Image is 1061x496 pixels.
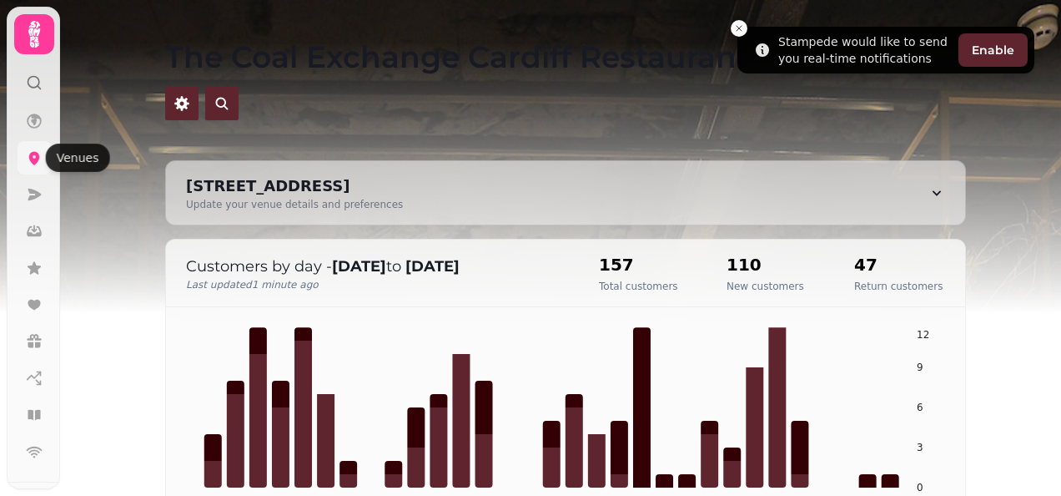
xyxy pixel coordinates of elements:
div: Stampede would like to send you real-time notifications [778,33,952,67]
tspan: 9 [917,362,923,373]
tspan: 6 [917,402,923,413]
button: Close toast [731,20,747,37]
div: [STREET_ADDRESS] [186,175,403,198]
h2: 110 [727,253,804,276]
div: Venues [46,144,110,172]
p: Total customers [599,280,678,293]
strong: [DATE] [332,257,386,276]
div: Update your venue details and preferences [186,198,403,211]
p: New customers [727,280,804,293]
h2: 157 [599,253,678,276]
p: Customers by day - to [186,255,566,278]
button: Enable [958,33,1028,67]
h2: 47 [854,253,943,276]
p: Last updated 1 minute ago [186,278,566,291]
strong: [DATE] [405,257,460,276]
tspan: 0 [917,482,923,493]
p: Return customers [854,280,943,293]
tspan: 3 [917,442,923,453]
tspan: 12 [917,329,929,341]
